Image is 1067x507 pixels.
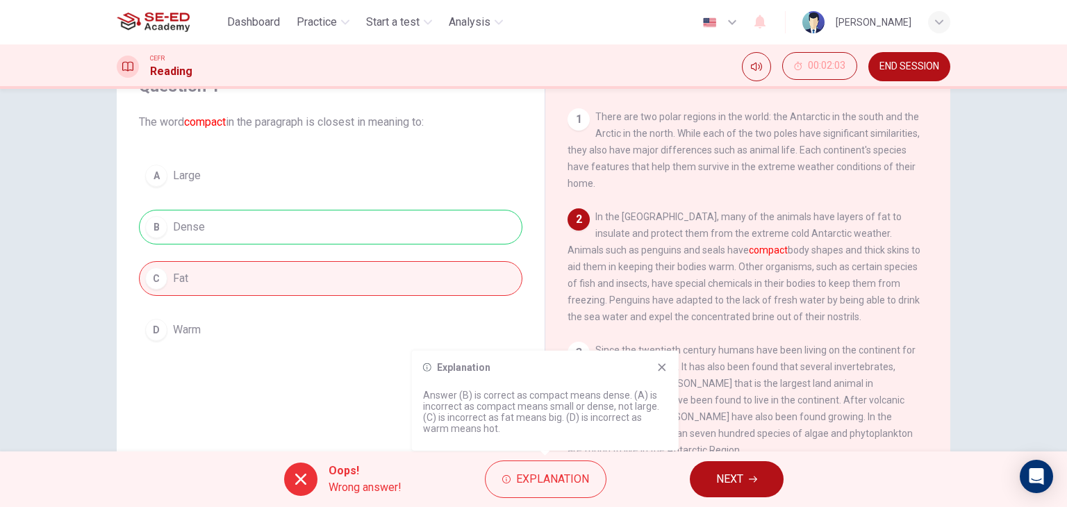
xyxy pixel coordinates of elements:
[297,14,337,31] span: Practice
[423,390,668,434] p: Answer (B) is correct as compact means dense. (A) is incorrect as compact means small or dense, n...
[184,115,226,128] font: compact
[449,14,490,31] span: Analysis
[568,211,920,322] span: In the [GEOGRAPHIC_DATA], many of the animals have layers of fat to insulate and protect them fro...
[1020,460,1053,493] div: Open Intercom Messenger
[568,111,920,189] span: There are two polar regions in the world: the Antarctic in the south and the Arctic in the north....
[568,108,590,131] div: 1
[329,463,402,479] span: Oops!
[701,17,718,28] img: en
[568,344,916,456] span: Since the twentieth century humans have been living on the continent for research purposes. It ha...
[329,479,402,496] span: Wrong answer!
[782,52,857,81] div: Hide
[836,14,911,31] div: [PERSON_NAME]
[150,63,192,80] h1: Reading
[802,11,825,33] img: Profile picture
[808,60,845,72] span: 00:02:03
[516,469,589,489] span: Explanation
[437,362,490,373] h6: Explanation
[568,208,590,231] div: 2
[366,14,420,31] span: Start a test
[716,469,743,489] span: NEXT
[742,52,771,81] div: Mute
[117,8,190,36] img: SE-ED Academy logo
[139,114,522,131] span: The word in the paragraph is closest in meaning to:
[879,61,939,72] span: END SESSION
[568,342,590,364] div: 3
[150,53,165,63] span: CEFR
[749,244,788,256] font: compact
[227,14,280,31] span: Dashboard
